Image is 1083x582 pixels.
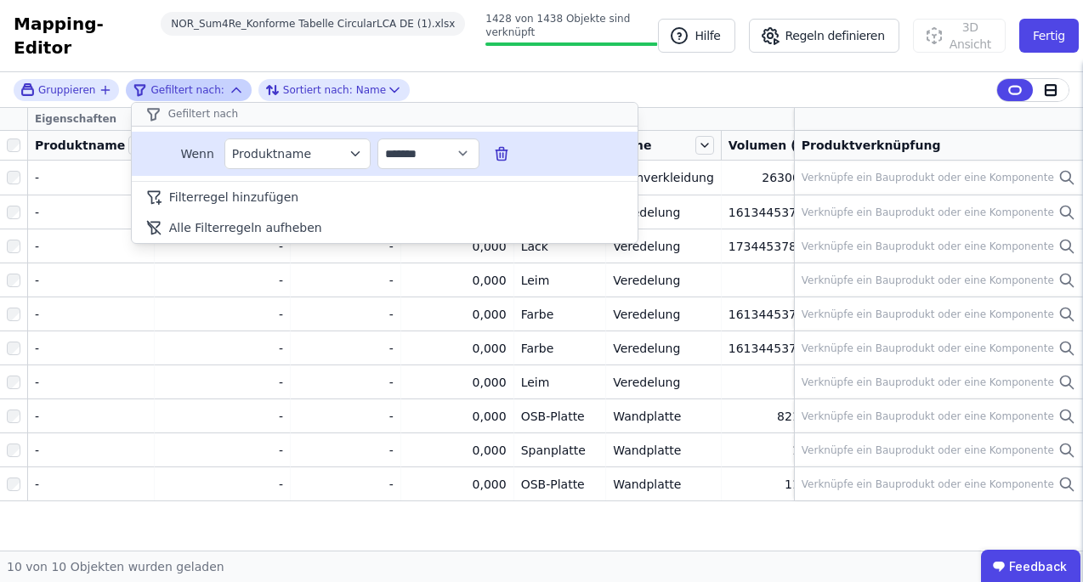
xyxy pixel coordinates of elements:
[20,82,112,97] button: Gruppieren
[485,13,630,38] span: 1428 von 1438 Objekte sind verknüpft
[132,103,638,127] div: Gefiltert nach
[749,19,899,53] button: Regeln definieren
[224,138,371,169] button: filter_by
[142,145,214,162] span: Wenn
[150,83,224,97] span: Gefiltert nach:
[283,83,353,97] span: Sortiert nach:
[658,19,734,53] button: Hilfe
[38,83,95,97] span: Gruppieren
[161,12,465,36] div: NOR_Sum4Re_Konforme Tabelle CircularLCA DE (1).xlsx
[169,189,298,206] span: Filterregel hinzufügen
[232,145,346,162] div: Produktname
[14,12,140,59] div: Mapping-Editor
[1019,19,1079,53] button: Fertig
[265,80,386,100] div: Name
[913,19,1006,53] button: 3D Ansicht
[169,219,322,236] span: Alle Filterregeln aufheben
